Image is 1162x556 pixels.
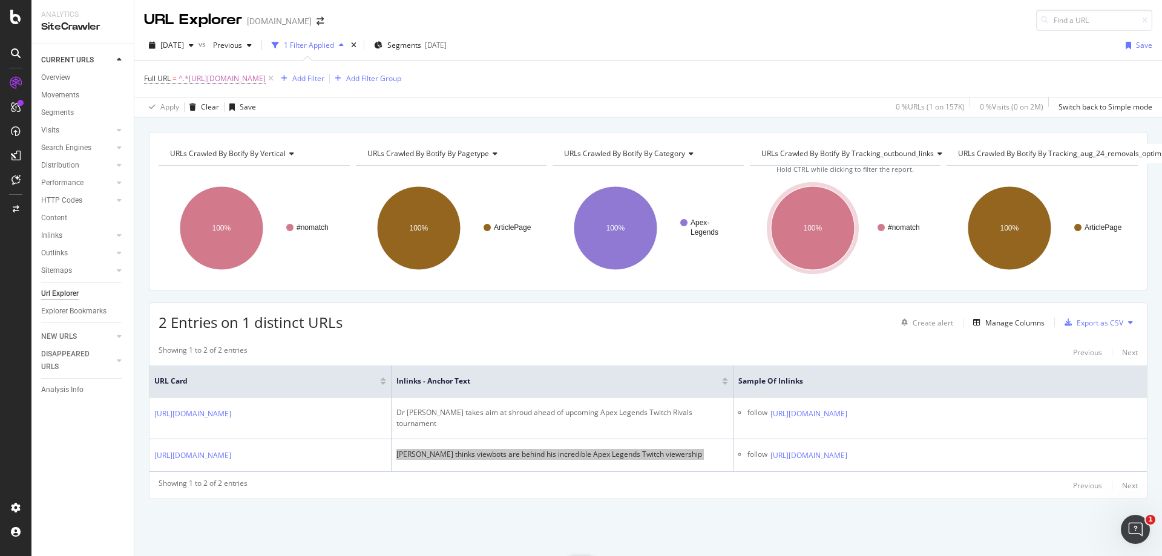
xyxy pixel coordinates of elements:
[41,264,113,277] a: Sitemaps
[1000,224,1019,232] text: 100%
[759,144,952,163] h4: URLs Crawled By Botify By tracking_outbound_links
[41,142,91,154] div: Search Engines
[41,177,113,189] a: Performance
[1036,10,1152,31] input: Find a URL
[41,287,79,300] div: Url Explorer
[284,40,334,50] div: 1 Filter Applied
[1073,480,1102,491] div: Previous
[41,348,102,373] div: DISAPPEARED URLS
[144,36,199,55] button: [DATE]
[41,330,77,343] div: NEW URLS
[1121,36,1152,55] button: Save
[144,97,179,117] button: Apply
[41,212,67,224] div: Content
[212,224,231,232] text: 100%
[201,102,219,112] div: Clear
[225,97,256,117] button: Save
[41,305,125,318] a: Explorer Bookmarks
[770,408,847,420] a: [URL][DOMAIN_NAME]
[896,313,953,332] button: Create alert
[365,144,536,163] h4: URLs Crawled By Botify By pagetype
[144,10,242,30] div: URL Explorer
[41,177,84,189] div: Performance
[41,159,113,172] a: Distribution
[1122,345,1138,359] button: Next
[267,36,349,55] button: 1 Filter Applied
[985,318,1045,328] div: Manage Columns
[159,345,248,359] div: Showing 1 to 2 of 2 entries
[1073,478,1102,492] button: Previous
[770,450,847,462] a: [URL][DOMAIN_NAME]
[160,40,184,50] span: 2025 Sep. 20th
[276,71,324,86] button: Add Filter
[292,73,324,83] div: Add Filter
[1073,347,1102,358] div: Previous
[41,247,68,260] div: Outlinks
[1122,480,1138,491] div: Next
[738,376,1124,387] span: Sample of Inlinks
[747,407,767,420] div: follow
[1121,515,1150,544] iframe: Intercom live chat
[41,71,70,84] div: Overview
[41,287,125,300] a: Url Explorer
[247,15,312,27] div: [DOMAIN_NAME]
[41,194,113,207] a: HTTP Codes
[144,73,171,83] span: Full URL
[409,224,428,232] text: 100%
[41,54,113,67] a: CURRENT URLS
[356,175,547,281] svg: A chart.
[1073,345,1102,359] button: Previous
[349,39,359,51] div: times
[41,124,59,137] div: Visits
[41,229,113,242] a: Inlinks
[41,305,107,318] div: Explorer Bookmarks
[41,106,125,119] a: Segments
[1059,102,1152,112] div: Switch back to Simple mode
[154,408,231,420] a: [URL][DOMAIN_NAME]
[888,223,920,232] text: #nomatch
[41,54,94,67] div: CURRENT URLS
[803,224,822,232] text: 100%
[41,264,72,277] div: Sitemaps
[1054,97,1152,117] button: Switch back to Simple mode
[1146,515,1155,525] span: 1
[369,36,451,55] button: Segments[DATE]
[41,106,74,119] div: Segments
[179,70,266,87] span: ^.*[URL][DOMAIN_NAME]
[1122,347,1138,358] div: Next
[691,228,718,237] text: Legends
[387,40,421,50] span: Segments
[980,102,1043,112] div: 0 % Visits ( 0 on 2M )
[41,124,113,137] a: Visits
[562,144,733,163] h4: URLs Crawled By Botify By category
[41,142,113,154] a: Search Engines
[154,450,231,462] a: [URL][DOMAIN_NAME]
[747,449,767,462] div: follow
[1122,478,1138,492] button: Next
[41,384,84,396] div: Analysis Info
[396,449,728,460] div: [PERSON_NAME] thinks viewbots are behind his incredible Apex Legends Twitch viewership
[41,89,79,102] div: Movements
[41,71,125,84] a: Overview
[41,330,113,343] a: NEW URLS
[41,159,79,172] div: Distribution
[172,73,177,83] span: =
[750,175,941,281] div: A chart.
[494,223,531,232] text: ArticlePage
[185,97,219,117] button: Clear
[41,10,124,20] div: Analytics
[41,384,125,396] a: Analysis Info
[208,40,242,50] span: Previous
[159,175,350,281] svg: A chart.
[896,102,965,112] div: 0 % URLs ( 1 on 157K )
[41,229,62,242] div: Inlinks
[564,148,685,159] span: URLs Crawled By Botify By category
[947,175,1138,281] svg: A chart.
[553,175,744,281] svg: A chart.
[761,148,934,159] span: URLs Crawled By Botify By tracking_outbound_links
[41,89,125,102] a: Movements
[425,40,447,50] div: [DATE]
[330,71,401,86] button: Add Filter Group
